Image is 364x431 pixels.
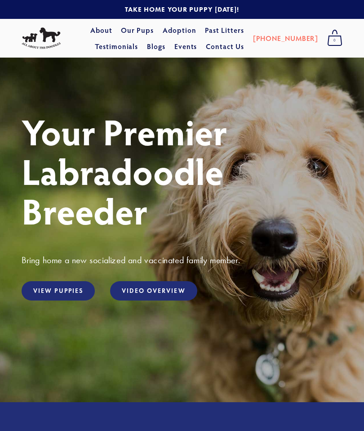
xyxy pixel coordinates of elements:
a: About [90,22,112,38]
a: Contact Us [206,38,244,54]
a: Blogs [147,38,165,54]
h1: Your Premier Labradoodle Breeder [22,112,342,230]
a: Events [174,38,197,54]
a: Past Litters [205,25,244,35]
img: All About The Doodles [22,27,61,49]
a: 0 items in cart [323,27,347,49]
a: Video Overview [110,281,197,301]
a: Testimonials [95,38,138,54]
a: View Puppies [22,281,95,301]
a: Adoption [163,22,196,38]
a: Our Pups [121,22,154,38]
span: 0 [327,35,342,46]
a: [PHONE_NUMBER] [253,30,318,46]
h3: Bring home a new socialized and vaccinated family member. [22,254,342,266]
